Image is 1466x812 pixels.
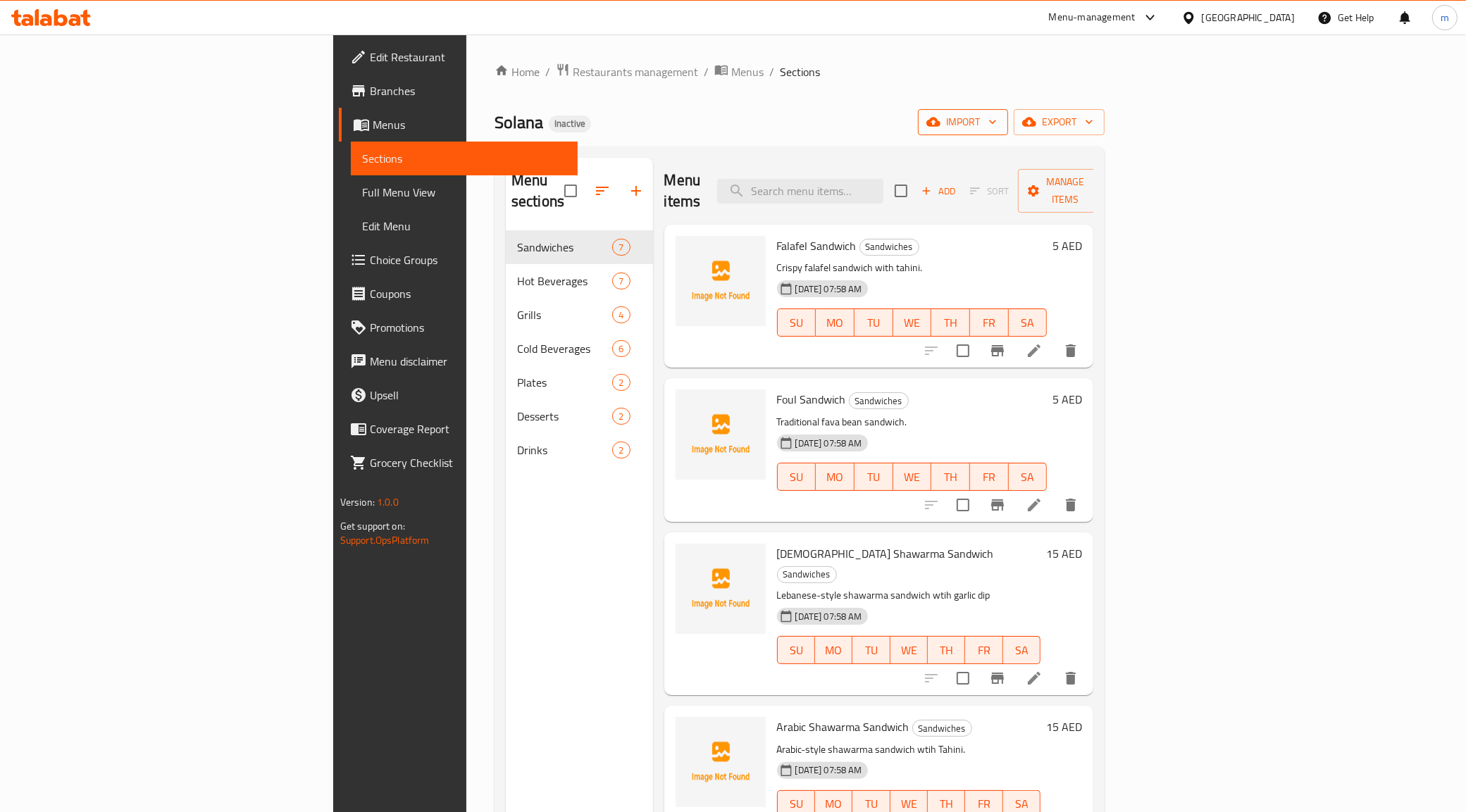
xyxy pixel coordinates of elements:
span: SA [1009,640,1035,661]
span: Desserts [517,408,612,425]
a: Edit menu item [1026,342,1043,359]
span: Falafel Sandwich [777,235,857,256]
span: Select to update [948,336,978,366]
button: Add section [619,174,653,208]
span: Full Menu View [362,184,567,201]
span: 2 [613,410,629,423]
button: FR [970,463,1009,491]
span: WE [899,467,926,487]
span: SU [783,313,811,333]
span: 7 [613,275,629,288]
span: Select section first [961,180,1018,202]
span: Add item [916,180,961,202]
a: Sections [351,142,578,175]
span: Select section [886,176,916,206]
span: Select all sections [556,176,585,206]
span: Edit Menu [362,218,567,235]
button: FR [970,308,1009,337]
span: Foul Sandwich [777,389,846,410]
button: WE [893,463,932,491]
span: SU [783,640,809,661]
nav: breadcrumb [495,63,1105,81]
span: Sandwiches [517,239,612,256]
span: 1.0.0 [377,493,399,511]
span: Sandwiches [850,393,908,409]
button: SA [1009,463,1048,491]
span: Sections [362,150,567,167]
button: WE [893,308,932,337]
button: SU [777,636,815,664]
a: Full Menu View [351,175,578,209]
span: TU [858,640,884,661]
span: 2 [613,376,629,389]
div: Grills4 [506,298,653,332]
button: MO [815,636,852,664]
span: WE [896,640,922,661]
span: Coupons [370,285,567,302]
span: [DATE] 07:58 AM [790,282,868,296]
span: import [929,113,997,131]
div: Menu-management [1049,9,1136,26]
div: Hot Beverages7 [506,264,653,298]
span: Arabic Shawarma Sandwich [777,716,909,737]
button: SA [1009,308,1048,337]
button: import [918,109,1008,135]
img: Falafel Sandwich [676,236,766,326]
a: Support.OpsPlatform [340,531,430,549]
a: Edit Menu [351,209,578,243]
button: WE [890,636,928,664]
button: TU [852,636,890,664]
span: TH [933,640,959,661]
a: Upsell [339,378,578,412]
p: Crispy falafel sandwich with tahini. [777,259,1048,277]
img: Lebanese Shawarma Sandwich [676,544,766,634]
div: Drinks2 [506,433,653,467]
span: Promotions [370,319,567,336]
span: Menus [731,63,764,80]
span: Grocery Checklist [370,454,567,471]
button: MO [816,308,855,337]
span: Select to update [948,663,978,693]
span: [DATE] 07:58 AM [790,437,868,450]
div: Sandwiches [912,720,972,737]
span: FR [976,467,1003,487]
div: Sandwiches7 [506,230,653,264]
button: TU [855,308,893,337]
span: m [1441,10,1449,25]
input: search [717,179,883,204]
div: items [612,408,630,425]
span: Sort sections [585,174,619,208]
div: Sandwiches [859,239,919,256]
span: 4 [613,308,629,322]
span: MO [821,467,849,487]
img: Arabic Shawarma Sandwich [676,717,766,807]
span: Cold Beverages [517,340,612,357]
p: Lebanese-style shawarma sandwich wtih garlic dip [777,587,1041,604]
h6: 5 AED [1052,389,1082,409]
span: Hot Beverages [517,273,612,289]
span: MO [821,640,847,661]
button: Branch-specific-item [981,661,1014,695]
span: Plates [517,374,612,391]
a: Edit menu item [1026,496,1043,513]
a: Menus [339,108,578,142]
span: Choice Groups [370,251,567,268]
h6: 5 AED [1052,236,1082,256]
span: Sandwiches [860,239,919,255]
span: Select to update [948,490,978,520]
span: [DEMOGRAPHIC_DATA] Shawarma Sandwich [777,543,994,564]
div: items [612,374,630,391]
button: FR [965,636,1002,664]
span: FR [971,640,997,661]
div: Plates2 [506,366,653,399]
button: Branch-specific-item [981,488,1014,522]
span: Sandwiches [913,720,971,737]
div: items [612,306,630,323]
a: Restaurants management [556,63,698,81]
button: TH [931,463,970,491]
button: MO [816,463,855,491]
h2: Menu items [664,170,701,212]
div: Cold Beverages6 [506,332,653,366]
